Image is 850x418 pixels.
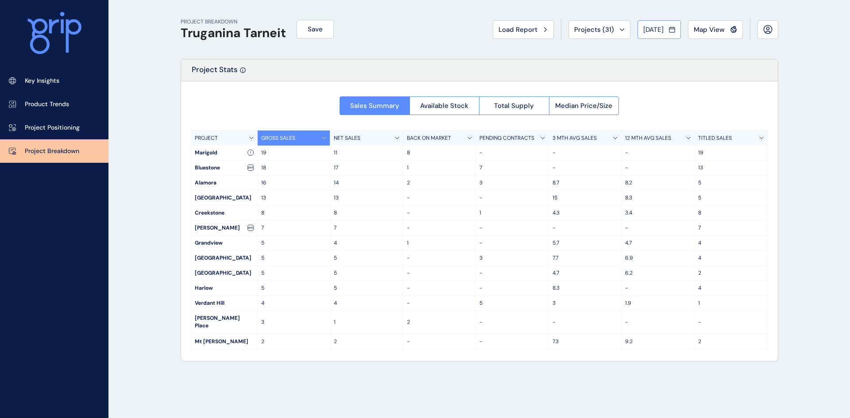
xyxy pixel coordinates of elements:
[552,269,618,277] p: 4.7
[625,239,691,247] p: 4.7
[552,284,618,292] p: 8.3
[191,296,257,311] div: Verdant Hill
[410,96,479,115] button: Available Stock
[552,239,618,247] p: 5.7
[192,65,238,81] p: Project Stats
[407,164,472,172] p: 1
[407,318,472,326] p: 2
[479,179,545,187] p: 3
[698,318,764,326] p: -
[191,251,257,265] div: [GEOGRAPHIC_DATA]
[407,254,472,262] p: -
[25,77,59,85] p: Key Insights
[698,254,764,262] p: 4
[261,269,327,277] p: 5
[549,96,619,115] button: Median Price/Size
[625,318,691,326] p: -
[334,164,399,172] p: 17
[407,284,472,292] p: -
[625,338,691,345] p: 9.2
[479,338,545,345] p: -
[552,194,618,202] p: 15
[552,209,618,217] p: 4.3
[552,254,618,262] p: 7.7
[334,134,360,142] p: NET SALES
[552,164,618,172] p: -
[637,20,681,39] button: [DATE]
[407,239,472,247] p: 1
[334,269,399,277] p: 5
[479,318,545,326] p: -
[625,134,671,142] p: 12 MTH AVG SALES
[334,239,399,247] p: 4
[334,224,399,232] p: 7
[191,146,257,160] div: Marigold
[479,239,545,247] p: -
[261,134,295,142] p: GROSS SALES
[479,96,549,115] button: Total Supply
[308,25,323,34] span: Save
[698,194,764,202] p: 5
[625,269,691,277] p: 6.2
[698,209,764,217] p: 8
[191,161,257,175] div: Bluestone
[334,209,399,217] p: 8
[181,18,286,26] p: PROJECT BREAKDOWN
[261,164,327,172] p: 18
[479,194,545,202] p: -
[407,299,472,307] p: -
[643,25,664,34] span: [DATE]
[698,338,764,345] p: 2
[568,20,630,39] button: Projects (31)
[350,101,399,110] span: Sales Summary
[297,20,334,38] button: Save
[407,194,472,202] p: -
[698,284,764,292] p: 4
[420,101,468,110] span: Available Stock
[261,194,327,202] p: 13
[552,179,618,187] p: 8.7
[479,269,545,277] p: -
[407,149,472,157] p: 8
[479,299,545,307] p: 5
[698,134,732,142] p: TITLED SALES
[625,209,691,217] p: 3.4
[191,334,257,349] div: Mt [PERSON_NAME]
[552,338,618,345] p: 7.3
[261,284,327,292] p: 5
[191,281,257,295] div: Harlow
[479,224,545,232] p: -
[261,149,327,157] p: 19
[407,338,472,345] p: -
[191,266,257,280] div: [GEOGRAPHIC_DATA]
[191,191,257,205] div: [GEOGRAPHIC_DATA]
[191,236,257,250] div: Grandview
[191,311,257,334] div: [PERSON_NAME] Place
[191,176,257,190] div: Alamora
[698,269,764,277] p: 2
[479,209,545,217] p: 1
[407,179,472,187] p: 2
[191,349,257,364] div: Parkview
[407,134,451,142] p: BACK ON MARKET
[340,96,410,115] button: Sales Summary
[261,299,327,307] p: 4
[698,164,764,172] p: 13
[334,179,399,187] p: 14
[261,179,327,187] p: 16
[25,123,80,132] p: Project Positioning
[698,299,764,307] p: 1
[698,179,764,187] p: 5
[625,284,691,292] p: -
[698,239,764,247] p: 4
[261,209,327,217] p: 8
[334,284,399,292] p: 5
[334,194,399,202] p: 13
[625,149,691,157] p: -
[261,254,327,262] p: 5
[552,134,597,142] p: 3 MTH AVG SALES
[261,318,327,326] p: 3
[625,299,691,307] p: 1.9
[407,269,472,277] p: -
[334,254,399,262] p: 5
